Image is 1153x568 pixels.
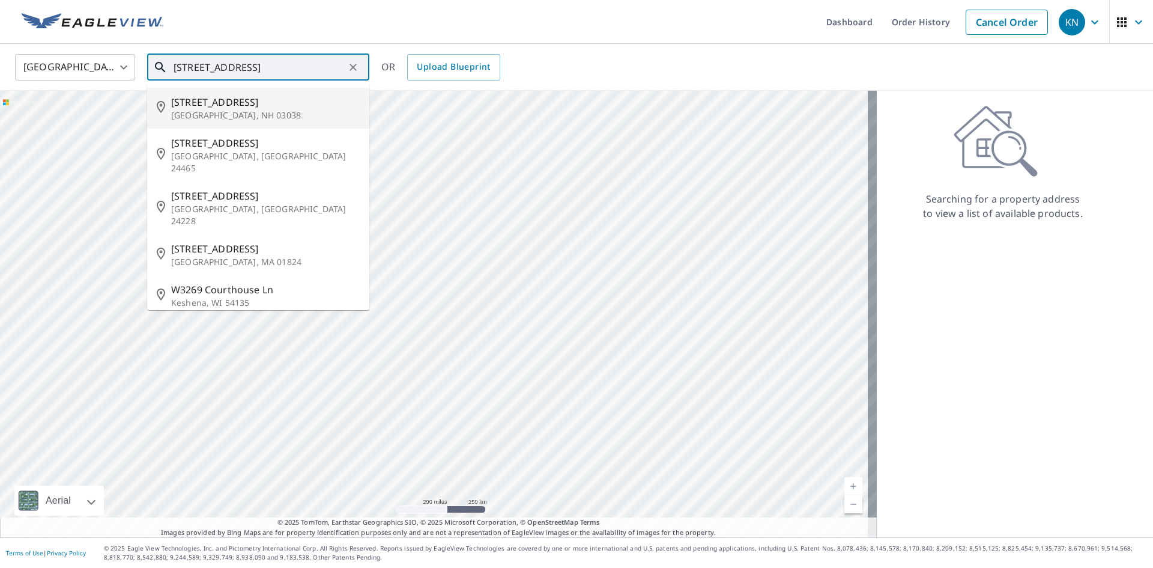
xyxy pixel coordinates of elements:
a: Cancel Order [966,10,1048,35]
p: [GEOGRAPHIC_DATA], NH 03038 [171,109,360,121]
p: Keshena, WI 54135 [171,297,360,309]
p: [GEOGRAPHIC_DATA], [GEOGRAPHIC_DATA] 24465 [171,150,360,174]
span: [STREET_ADDRESS] [171,136,360,150]
a: Current Level 5, Zoom In [844,477,862,495]
span: W3269 Courthouse Ln [171,282,360,297]
div: KN [1059,9,1085,35]
p: | [6,549,86,557]
div: [GEOGRAPHIC_DATA] [15,50,135,84]
span: [STREET_ADDRESS] [171,242,360,256]
span: Upload Blueprint [417,60,490,75]
a: Current Level 5, Zoom Out [844,495,862,513]
button: Clear [345,59,362,76]
a: Privacy Policy [47,549,86,557]
a: Terms [580,518,600,527]
a: Upload Blueprint [407,54,500,81]
span: [STREET_ADDRESS] [171,189,360,203]
p: © 2025 Eagle View Technologies, Inc. and Pictometry International Corp. All Rights Reserved. Repo... [104,544,1147,562]
a: OpenStreetMap [527,518,578,527]
img: EV Logo [22,13,163,31]
div: Aerial [42,486,74,516]
input: Search by address or latitude-longitude [174,50,345,84]
span: © 2025 TomTom, Earthstar Geographics SIO, © 2025 Microsoft Corporation, © [277,518,600,528]
div: OR [381,54,500,81]
span: [STREET_ADDRESS] [171,95,360,109]
p: [GEOGRAPHIC_DATA], [GEOGRAPHIC_DATA] 24228 [171,203,360,227]
p: Searching for a property address to view a list of available products. [922,192,1083,221]
p: [GEOGRAPHIC_DATA], MA 01824 [171,256,360,268]
a: Terms of Use [6,549,43,557]
div: Aerial [14,486,104,516]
